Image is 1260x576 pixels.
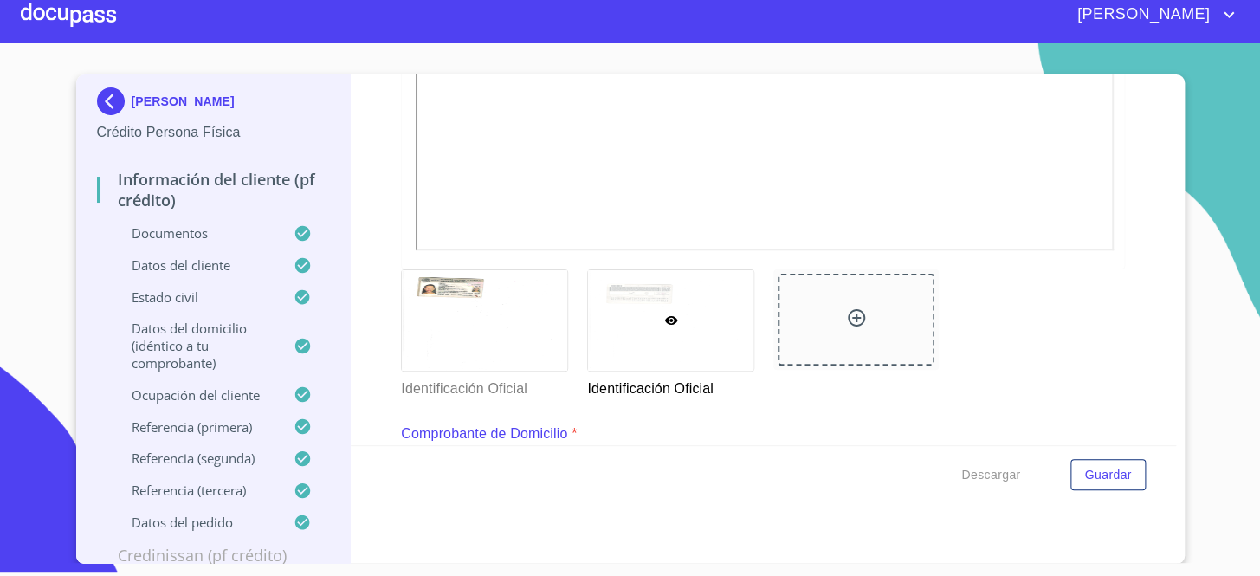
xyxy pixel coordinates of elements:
p: Identificación Oficial [587,372,753,399]
p: Comprobante de Domicilio [401,424,567,444]
p: Estado Civil [97,288,294,306]
p: Información del cliente (PF crédito) [97,169,330,210]
div: [PERSON_NAME] [97,87,330,122]
p: Ocupación del Cliente [97,386,294,404]
span: Guardar [1084,464,1131,486]
img: Identificación Oficial [402,270,567,371]
p: [PERSON_NAME] [132,94,235,108]
img: Docupass spot blue [97,87,132,115]
p: Datos del domicilio (idéntico a tu comprobante) [97,320,294,372]
button: Guardar [1070,459,1145,491]
span: [PERSON_NAME] [1064,1,1218,29]
p: Datos del pedido [97,514,294,531]
p: Identificación Oficial [401,372,566,399]
p: Datos del cliente [97,256,294,274]
button: account of current user [1064,1,1239,29]
p: Documentos [97,224,294,242]
button: Descargar [954,459,1027,491]
p: Referencia (segunda) [97,450,294,467]
p: Referencia (primera) [97,418,294,436]
p: Referencia (tercera) [97,482,294,499]
p: Credinissan (PF crédito) [97,545,330,566]
p: Crédito Persona Física [97,122,330,143]
span: Descargar [961,464,1020,486]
